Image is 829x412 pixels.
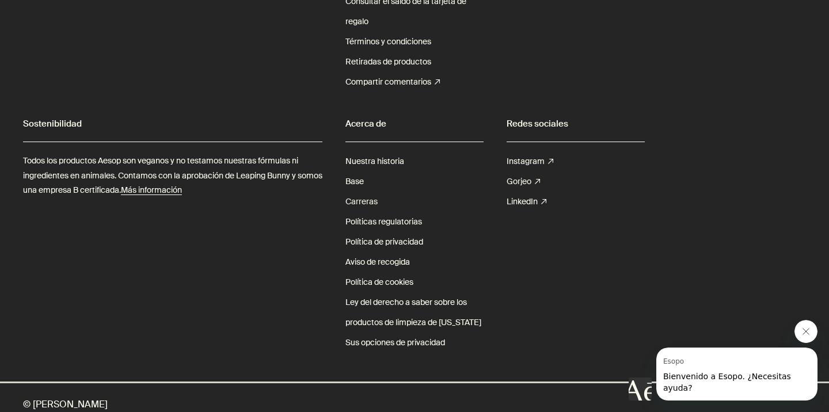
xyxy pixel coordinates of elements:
iframe: Cerrar mensaje de Esopo [794,320,817,343]
font: Nuestra historia [345,156,404,166]
font: LinkedIn [507,196,538,207]
a: Instagram [507,151,553,171]
font: Ley del derecho a saber sobre los productos de limpieza de [US_STATE] [345,297,481,327]
a: Términos y condiciones [345,32,431,52]
font: Gorjeo [507,176,531,186]
a: Retiradas de productos [345,52,431,72]
font: Acerca de [345,118,386,129]
font: Políticas regulatorias [345,216,422,227]
font: Aviso de recogida [345,257,410,267]
a: LinkedIn [507,192,546,212]
iframe: Mensaje de Esopo [656,348,817,400]
font: Retiradas de productos [345,56,431,67]
font: Más información [121,185,182,195]
font: Instagram [507,156,545,166]
font: Sus opciones de privacidad [345,337,445,348]
a: Política de cookies [345,272,413,292]
font: Términos y condiciones [345,36,431,47]
a: Sus opciones de privacidad [345,333,445,353]
font: Todos los productos Aesop son veganos y no testamos nuestras fórmulas ni ingredientes en animales... [23,155,322,194]
a: Base [345,171,364,192]
a: Más información [121,183,182,197]
font: Base [345,176,364,186]
font: © [PERSON_NAME] [23,398,108,410]
font: Redes sociales [507,118,568,129]
a: Nuestra historia [345,151,404,171]
font: Política de cookies [345,277,413,287]
a: Políticas regulatorias [345,212,422,232]
div: Esopo dice "Bienvenido a Esopo. ¿Quieres ayuda?". Abra la ventana de mensajería para continuar la... [629,320,817,400]
a: Aviso de recogida [345,252,410,272]
font: Sostenibilidad [23,118,82,129]
a: Compartir comentarios [345,72,440,92]
a: Política de privacidad [345,232,423,252]
a: Carreras [345,192,378,212]
font: Carreras [345,196,378,207]
font: Política de privacidad [345,236,423,247]
a: Gorjeo [507,171,540,192]
font: Compartir comentarios [345,77,431,87]
iframe: sin contenido [629,377,652,400]
a: Ley del derecho a saber sobre los productos de limpieza de [US_STATE] [345,292,484,333]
